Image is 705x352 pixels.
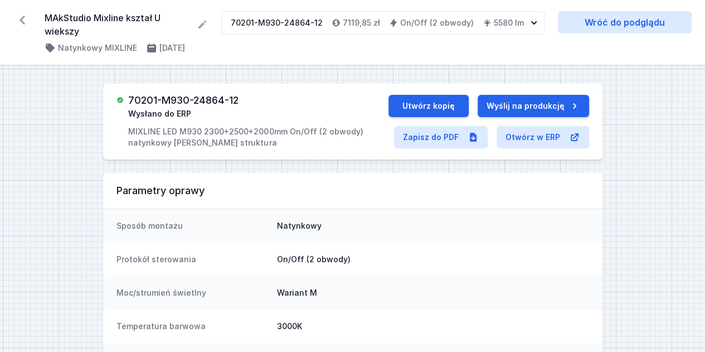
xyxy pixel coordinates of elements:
a: Wróć do podglądu [558,11,692,33]
h4: 5580 lm [494,17,524,28]
p: MIXLINE LED M930 2300+2500+2000mm On/Off (2 obwody) natynkowy [PERSON_NAME] struktura [128,126,388,148]
h3: 70201-M930-24864-12 [128,95,239,106]
dd: Natynkowy [277,220,589,232]
dd: Wariant M [277,287,589,298]
span: Wysłano do ERP [128,108,191,119]
button: Edytuj nazwę projektu [197,19,208,30]
button: Wyślij na produkcję [478,95,589,117]
dt: Temperatura barwowa [116,321,268,332]
button: 70201-M930-24864-127119,85 złOn/Off (2 obwody)5580 lm [221,11,544,35]
h4: On/Off (2 obwody) [400,17,474,28]
a: Zapisz do PDF [394,126,488,148]
a: Otwórz w ERP [497,126,589,148]
h3: Parametry oprawy [116,184,589,197]
form: MAkStudio Mixline kształ U wiekszy [45,11,208,38]
dt: Protokół sterowania [116,254,268,265]
dd: On/Off (2 obwody) [277,254,589,265]
h4: 7119,85 zł [343,17,380,28]
h4: Natynkowy MIXLINE [58,42,137,54]
dd: 3000K [277,321,589,332]
button: Utwórz kopię [388,95,469,117]
dt: Moc/strumień świetlny [116,287,268,298]
h4: [DATE] [159,42,185,54]
div: 70201-M930-24864-12 [231,17,323,28]
dt: Sposób montażu [116,220,268,232]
